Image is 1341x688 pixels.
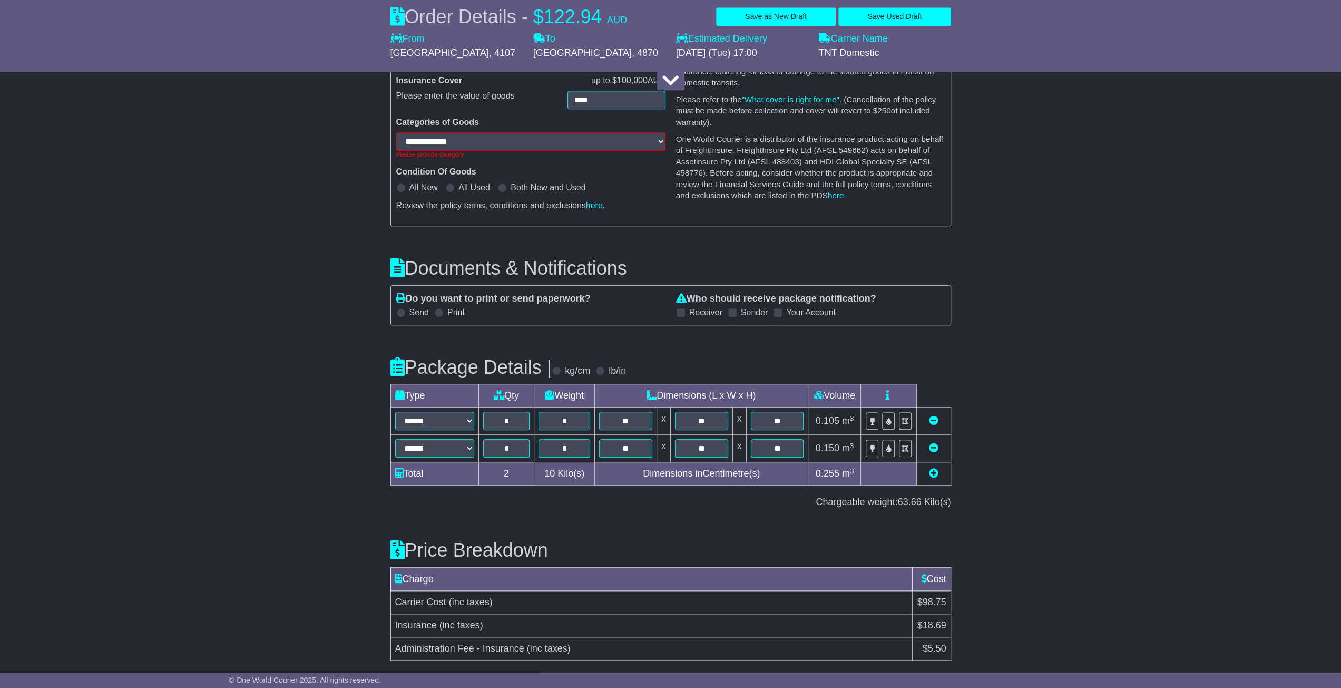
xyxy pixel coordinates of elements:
[534,384,595,408] td: Weight
[850,442,854,450] sup: 3
[527,643,571,654] span: (inc taxes)
[786,307,836,317] label: Your Account
[396,151,665,158] span: Please provide category
[447,307,465,317] label: Print
[816,443,839,453] span: 0.150
[850,467,854,475] sup: 3
[676,134,943,200] small: One World Courier is a distributor of the insurance product acting on behalf of FreightInsure. Fr...
[850,414,854,422] sup: 3
[390,384,478,408] td: Type
[390,462,478,486] td: Total
[897,497,921,507] span: 63.66
[929,443,938,453] a: Remove this item
[594,384,808,408] td: Dimensions (L x W x H)
[913,567,951,590] td: Cost
[478,462,534,486] td: 2
[229,676,381,684] span: © One World Courier 2025. All rights reserved.
[689,307,722,317] label: Receiver
[609,365,626,377] label: lb/in
[917,597,946,607] span: $98.75
[534,462,595,486] td: Kilo(s)
[409,182,438,192] label: All New
[396,167,476,176] b: Condition Of Goods
[632,47,658,58] span: , 4870
[922,643,946,654] span: $5.50
[390,258,951,279] h3: Documents & Notifications
[489,47,515,58] span: , 4107
[929,468,938,479] a: Add new item
[391,91,562,109] div: Please enter the value of goods
[544,6,602,27] span: 122.94
[586,201,603,210] a: here
[676,33,808,45] label: Estimated Delivery
[877,106,891,115] span: 250
[842,443,854,453] span: m
[842,415,854,426] span: m
[676,293,876,305] label: Who should receive package notification?
[544,468,555,479] span: 10
[395,620,437,631] span: Insurance
[565,365,590,377] label: kg/cm
[396,76,462,85] b: Insurance Cover
[390,47,489,58] span: [GEOGRAPHIC_DATA]
[816,468,839,479] span: 0.255
[676,47,808,59] div: [DATE] (Tue) 17:00
[533,47,632,58] span: [GEOGRAPHIC_DATA]
[396,293,591,305] label: Do you want to print or send paperwork?
[409,307,429,317] label: Send
[390,357,552,378] h3: Package Details |
[657,435,670,462] td: x
[828,191,844,200] a: here
[390,5,627,28] div: Order Details -
[533,6,544,27] span: $
[741,307,768,317] label: Sender
[716,7,836,26] button: Save as New Draft
[732,435,746,462] td: x
[390,497,951,508] div: Chargeable weight: Kilo(s)
[742,95,839,104] a: "What cover is right for me"
[808,384,861,408] td: Volume
[838,7,951,26] button: Save Used Draft
[396,200,665,210] div: Review the policy terms, conditions and exclusions .
[396,118,479,127] b: Categories of Goods
[657,408,670,435] td: x
[607,15,627,25] span: AUD
[390,33,425,45] label: From
[819,47,951,59] div: TNT Domestic
[395,643,524,654] span: Administration Fee - Insurance
[511,182,585,192] label: Both New and Used
[732,408,746,435] td: x
[395,597,446,607] span: Carrier Cost
[917,620,946,631] span: $18.69
[439,620,483,631] span: (inc taxes)
[594,462,808,486] td: Dimensions in Centimetre(s)
[458,182,490,192] label: All Used
[929,415,938,426] a: Remove this item
[478,384,534,408] td: Qty
[819,33,888,45] label: Carrier Name
[390,540,951,561] h3: Price Breakdown
[390,567,913,590] td: Charge
[449,597,493,607] span: (inc taxes)
[816,415,839,426] span: 0.105
[676,95,936,127] small: Please refer to the . (Cancellation of the policy must be made before collection and cover will r...
[842,468,854,479] span: m
[533,33,555,45] label: To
